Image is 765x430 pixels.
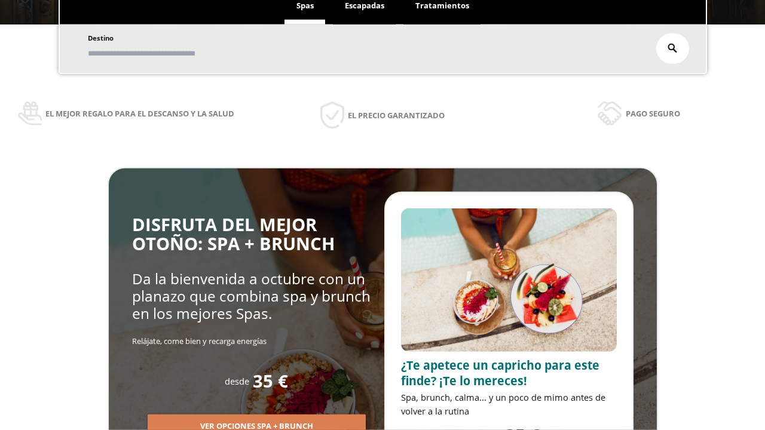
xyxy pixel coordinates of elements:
span: Pago seguro [626,107,680,120]
span: DISFRUTA DEL MEJOR OTOÑO: SPA + BRUNCH [132,213,335,256]
span: Spa, brunch, calma... y un poco de mimo antes de volver a la rutina [401,391,605,417]
span: Relájate, come bien y recarga energías [132,336,267,346]
span: desde [225,375,249,387]
span: Destino [88,33,114,42]
img: promo-sprunch.ElVl7oUD.webp [401,208,617,352]
span: El mejor regalo para el descanso y la salud [45,107,234,120]
span: 35 € [253,371,288,391]
span: Da la bienvenida a octubre con un planazo que combina spa y brunch en los mejores Spas. [132,269,371,324]
span: El precio garantizado [348,109,445,122]
span: ¿Te apetece un capricho para este finde? ¡Te lo mereces! [401,357,599,389]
